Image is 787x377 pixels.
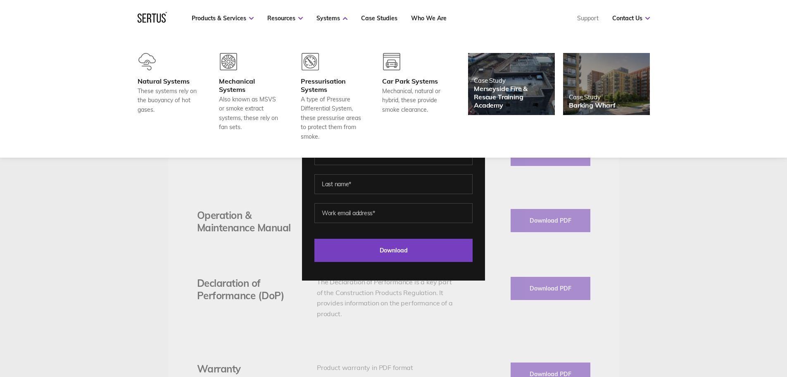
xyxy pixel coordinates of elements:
[474,77,549,84] div: Case Study
[219,77,280,94] div: Mechanical Systems
[382,77,443,85] div: Car Park Systems
[138,53,199,141] a: Natural SystemsThese systems rely on the buoyancy of hot gases.
[301,53,362,141] a: Pressurisation SystemsA type of Pressure Differential System, these pressurise areas to protect t...
[219,53,280,141] a: Mechanical SystemsAlso known as MSVS or smoke extract systems, these rely on fan sets.
[569,93,616,101] div: Case Study
[577,14,599,22] a: Support
[316,14,347,22] a: Systems
[138,86,199,114] div: These systems rely on the buoyancy of hot gases.
[474,84,549,109] div: Merseyside Fire & Rescue Training Academy
[382,53,443,141] a: Car Park SystemsMechanical, natural or hybrid, these provide smoke clearance.
[411,14,447,22] a: Who We Are
[314,174,473,194] input: Last name*
[382,86,443,114] div: Mechanical, natural or hybrid, these provide smoke clearance.
[314,239,473,262] input: Download
[267,14,303,22] a: Resources
[563,53,650,115] a: Case StudyBarking Wharf
[468,53,555,115] a: Case StudyMerseyside Fire & Rescue Training Academy
[361,14,397,22] a: Case Studies
[301,95,362,141] div: A type of Pressure Differential System, these pressurise areas to protect them from smoke.
[192,14,254,22] a: Products & Services
[612,14,650,22] a: Contact Us
[138,77,199,85] div: Natural Systems
[314,203,473,223] input: Work email address*
[569,101,616,109] div: Barking Wharf
[301,77,362,94] div: Pressurisation Systems
[219,95,280,132] div: Also known as MSVS or smoke extract systems, these rely on fan sets.
[638,281,787,377] iframe: Chat Widget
